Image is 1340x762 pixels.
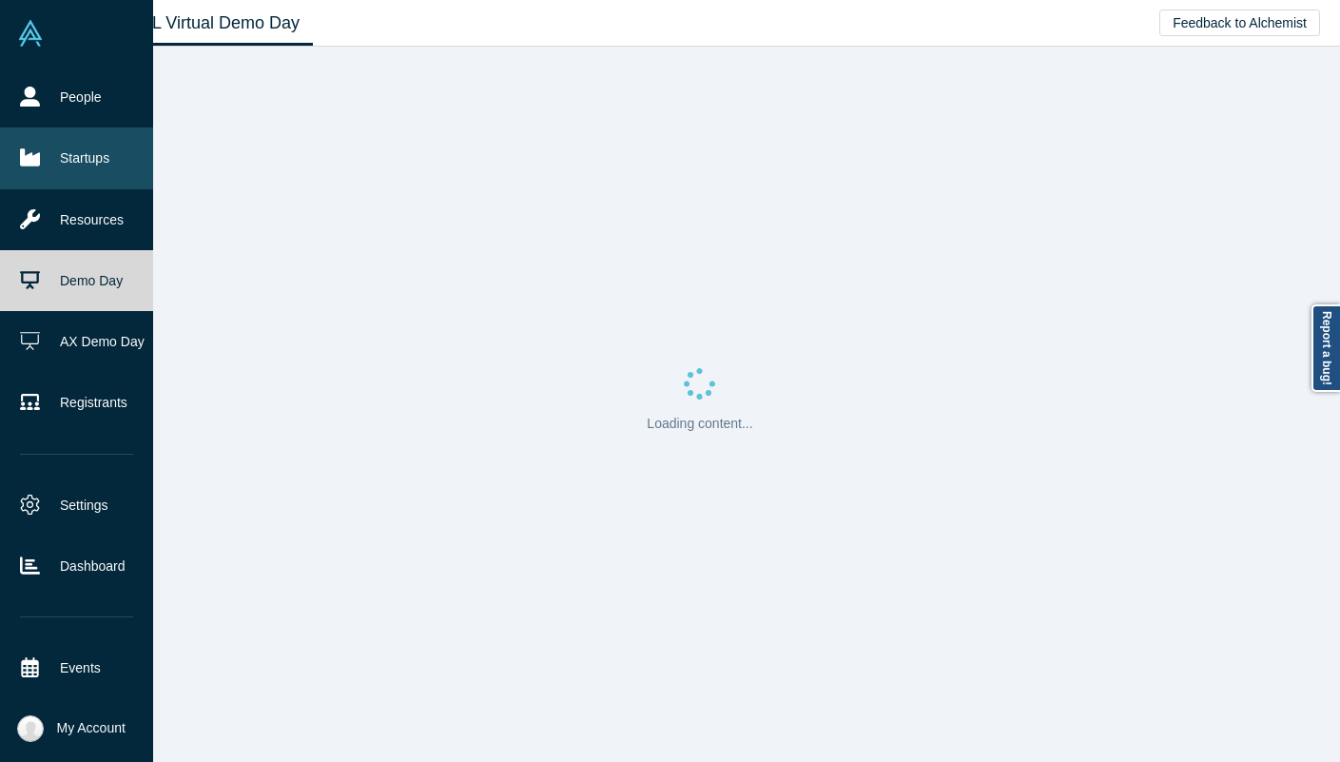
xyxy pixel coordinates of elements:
[1311,304,1340,392] a: Report a bug!
[17,715,126,742] button: My Account
[647,414,752,434] p: Loading content...
[17,715,44,742] img: Katinka Harsányi's Account
[80,1,313,46] a: Class XL Virtual Demo Day
[57,718,126,738] span: My Account
[1159,10,1320,36] button: Feedback to Alchemist
[17,20,44,47] img: Alchemist Vault Logo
